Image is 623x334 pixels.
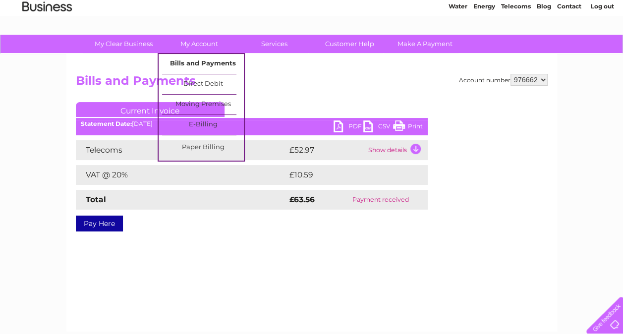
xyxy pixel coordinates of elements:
a: Contact [557,42,581,50]
strong: £63.56 [289,195,315,204]
td: Telecoms [76,140,287,160]
img: logo.png [22,26,72,56]
a: My Account [158,35,240,53]
a: E-Billing [162,115,244,135]
div: [DATE] [76,120,428,127]
a: Pay Here [76,216,123,231]
h2: Bills and Payments [76,74,548,93]
a: Bills and Payments [162,54,244,74]
a: Telecoms [501,42,531,50]
a: Log out [590,42,614,50]
a: Water [449,42,467,50]
a: Customer Help [309,35,391,53]
a: Moving Premises [162,95,244,114]
div: Account number [459,74,548,86]
a: PDF [334,120,363,135]
td: £52.97 [287,140,366,160]
a: Direct Debit [162,74,244,94]
td: £10.59 [287,165,407,185]
td: Show details [366,140,428,160]
a: CSV [363,120,393,135]
b: Statement Date: [81,120,132,127]
a: Energy [473,42,495,50]
a: Services [233,35,315,53]
div: Clear Business is a trading name of Verastar Limited (registered in [GEOGRAPHIC_DATA] No. 3667643... [78,5,546,48]
a: Blog [537,42,551,50]
a: Make A Payment [384,35,466,53]
a: Print [393,120,423,135]
strong: Total [86,195,106,204]
a: 0333 014 3131 [436,5,505,17]
a: My Clear Business [83,35,165,53]
td: Payment received [333,190,427,210]
a: Current Invoice [76,102,225,117]
td: VAT @ 20% [76,165,287,185]
a: Paper Billing [162,138,244,158]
